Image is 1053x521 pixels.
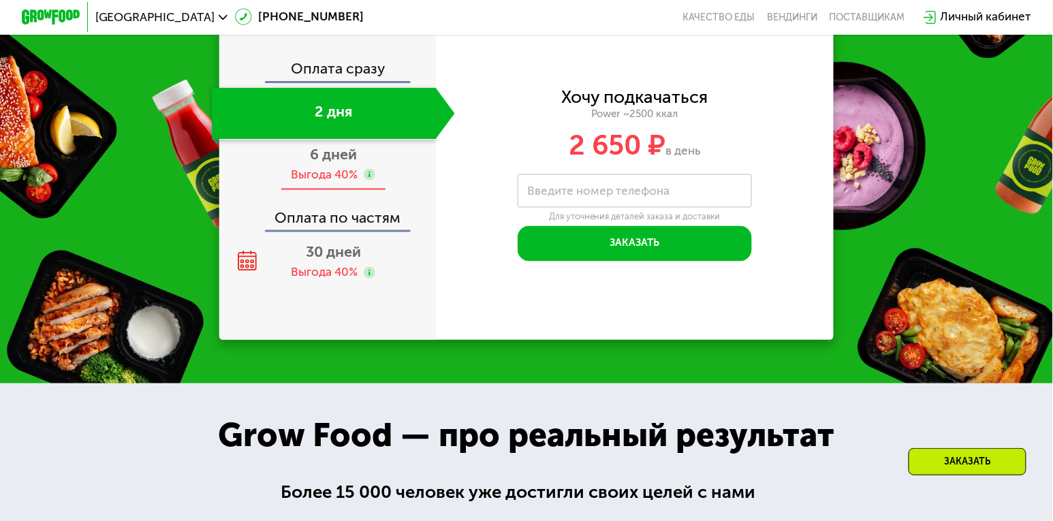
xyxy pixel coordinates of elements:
a: Качество еды [683,12,755,23]
a: Вендинги [767,12,817,23]
span: в день [666,144,701,157]
a: [PHONE_NUMBER] [235,8,364,26]
div: Личный кабинет [941,8,1031,26]
div: Grow Food — про реальный результат [195,411,858,460]
div: Выгода 40% [292,265,358,281]
button: Заказать [518,226,752,262]
div: Более 15 000 человек уже достигли своих целей с нами [281,479,772,507]
span: 6 дней [310,146,357,163]
div: Power ~2500 ккал [436,108,834,121]
div: Оплата по частям [221,196,436,230]
div: Оплата сразу [221,62,436,81]
span: [GEOGRAPHIC_DATA] [95,12,215,23]
div: Для уточнения деталей заказа и доставки [518,211,752,223]
div: Выгода 40% [292,167,358,183]
span: 2 650 ₽ [569,129,666,162]
div: Заказать [909,448,1026,475]
label: Введите номер телефона [527,187,670,195]
span: 30 дней [306,244,361,262]
div: Хочу подкачаться [561,89,708,106]
div: поставщикам [829,12,905,23]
